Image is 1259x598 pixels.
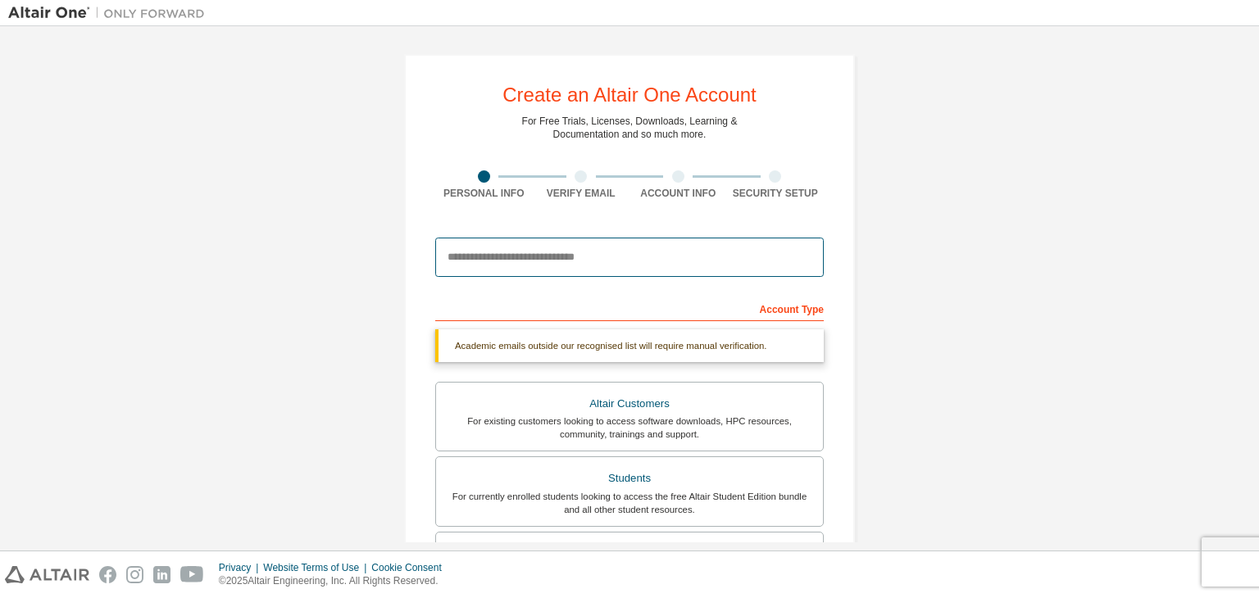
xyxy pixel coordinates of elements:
div: For currently enrolled students looking to access the free Altair Student Edition bundle and all ... [446,490,813,516]
div: Verify Email [533,187,630,200]
div: Students [446,467,813,490]
img: facebook.svg [99,566,116,583]
img: Altair One [8,5,213,21]
img: instagram.svg [126,566,143,583]
div: Privacy [219,561,263,574]
img: youtube.svg [180,566,204,583]
div: Academic emails outside our recognised list will require manual verification. [435,329,824,362]
div: Create an Altair One Account [502,85,757,105]
p: © 2025 Altair Engineering, Inc. All Rights Reserved. [219,574,452,588]
div: Account Type [435,295,824,321]
div: Account Info [629,187,727,200]
img: linkedin.svg [153,566,170,583]
div: For existing customers looking to access software downloads, HPC resources, community, trainings ... [446,415,813,441]
div: Security Setup [727,187,825,200]
div: Personal Info [435,187,533,200]
div: Cookie Consent [371,561,451,574]
div: Website Terms of Use [263,561,371,574]
div: For Free Trials, Licenses, Downloads, Learning & Documentation and so much more. [522,115,738,141]
div: Altair Customers [446,392,813,415]
img: altair_logo.svg [5,566,89,583]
